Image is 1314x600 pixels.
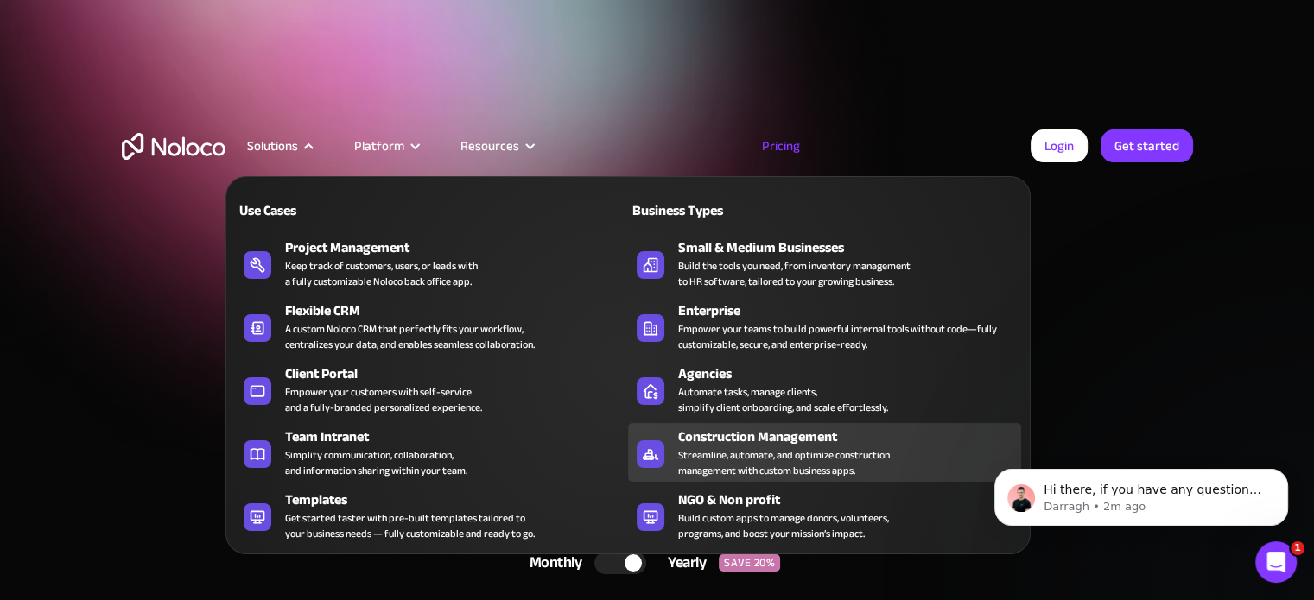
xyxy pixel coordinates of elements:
div: Resources [439,135,554,157]
div: Use Cases [235,200,424,221]
div: Project Management [285,237,636,258]
div: Keep track of customers, users, or leads with a fully customizable Noloco back office app. [285,258,478,289]
div: Platform [333,135,439,157]
div: Empower your customers with self-service and a fully-branded personalized experience. [285,384,482,415]
a: Get started [1101,129,1193,162]
div: Platform [354,135,404,157]
a: Small & Medium BusinessesBuild the tools you need, from inventory managementto HR software, tailo... [628,234,1021,293]
div: Build the tools you need, from inventory management to HR software, tailored to your growing busi... [678,258,911,289]
div: Get started faster with pre-built templates tailored to your business needs — fully customizable ... [285,510,535,541]
div: NGO & Non profit [678,489,1029,510]
div: Agencies [678,363,1029,384]
a: Login [1031,129,1088,162]
a: TemplatesGet started faster with pre-built templates tailored toyour business needs — fully custo... [235,486,628,545]
a: Flexible CRMA custom Noloco CRM that perfectly fits your workflow,centralizes your data, and enab... [235,297,628,356]
div: Simplify communication, collaboration, and information sharing within your team. [285,447,467,478]
div: Solutions [225,135,333,157]
div: SAVE 20% [719,554,780,572]
a: NGO & Non profitBuild custom apps to manage donors, volunteers,programs, and boost your mission’s... [628,486,1021,545]
div: Team Intranet [285,426,636,447]
div: A custom Noloco CRM that perfectly fits your workflow, centralizes your data, and enables seamles... [285,321,535,352]
div: Automate tasks, manage clients, simplify client onboarding, and scale effortlessly. [678,384,888,415]
iframe: Intercom notifications message [968,433,1314,553]
div: Solutions [247,135,298,157]
div: Small & Medium Businesses [678,237,1029,258]
a: AgenciesAutomate tasks, manage clients,simplify client onboarding, and scale effortlessly. [628,360,1021,419]
a: EnterpriseEmpower your teams to build powerful internal tools without code—fully customizable, se... [628,297,1021,356]
a: Construction ManagementStreamline, automate, and optimize constructionmanagement with custom busi... [628,423,1021,482]
div: Resources [460,135,519,157]
h1: A plan for organizations of all sizes [122,216,1193,268]
span: 1 [1291,541,1304,555]
a: Project ManagementKeep track of customers, users, or leads witha fully customizable Noloco back o... [235,234,628,293]
a: Client PortalEmpower your customers with self-serviceand a fully-branded personalized experience. [235,360,628,419]
a: Business Types [628,190,1021,230]
div: Build custom apps to manage donors, volunteers, programs, and boost your mission’s impact. [678,510,889,541]
div: Monthly [508,550,595,576]
div: Empower your teams to build powerful internal tools without code—fully customizable, secure, and ... [678,321,1012,352]
div: Flexible CRM [285,300,636,321]
nav: Solutions [225,152,1031,554]
div: Construction Management [678,426,1029,447]
a: Pricing [740,135,822,157]
a: Use Cases [235,190,628,230]
iframe: Intercom live chat [1255,541,1297,583]
div: Client Portal [285,363,636,384]
a: home [122,133,225,160]
div: Templates [285,489,636,510]
div: Enterprise [678,300,1029,321]
a: Team IntranetSimplify communication, collaboration,and information sharing within your team. [235,423,628,482]
div: Streamline, automate, and optimize construction management with custom business apps. [678,447,890,478]
div: Business Types [628,200,817,221]
div: Yearly [646,550,719,576]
